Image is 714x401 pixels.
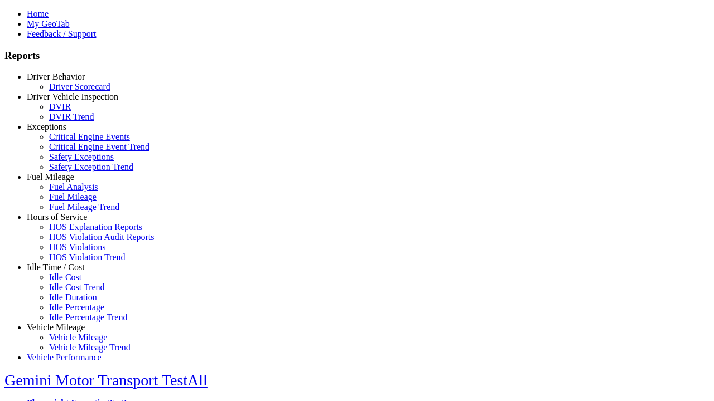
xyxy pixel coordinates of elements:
[49,272,81,282] a: Idle Cost
[49,102,71,111] a: DVIR
[49,132,130,141] a: Critical Engine Events
[49,302,104,312] a: Idle Percentage
[49,142,149,151] a: Critical Engine Event Trend
[49,162,133,172] a: Safety Exception Trend
[27,212,87,222] a: Hours of Service
[27,122,66,131] a: Exceptions
[49,242,105,252] a: HOS Violations
[49,312,127,322] a: Idle Percentage Trend
[27,262,85,272] a: Idle Time / Cost
[4,371,208,389] a: Gemini Motor Transport TestAll
[49,192,97,202] a: Fuel Mileage
[49,292,97,302] a: Idle Duration
[27,19,70,28] a: My GeoTab
[27,92,118,101] a: Driver Vehicle Inspection
[49,82,110,91] a: Driver Scorecard
[27,9,49,18] a: Home
[4,50,710,62] h3: Reports
[27,322,85,332] a: Vehicle Mileage
[49,202,119,212] a: Fuel Mileage Trend
[27,29,96,38] a: Feedback / Support
[27,353,102,362] a: Vehicle Performance
[49,282,105,292] a: Idle Cost Trend
[49,182,98,192] a: Fuel Analysis
[27,172,74,182] a: Fuel Mileage
[49,112,94,121] a: DVIR Trend
[49,222,142,232] a: HOS Explanation Reports
[27,72,85,81] a: Driver Behavior
[49,252,126,262] a: HOS Violation Trend
[49,332,107,342] a: Vehicle Mileage
[49,343,131,352] a: Vehicle Mileage Trend
[49,232,155,242] a: HOS Violation Audit Reports
[49,152,114,162] a: Safety Exceptions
